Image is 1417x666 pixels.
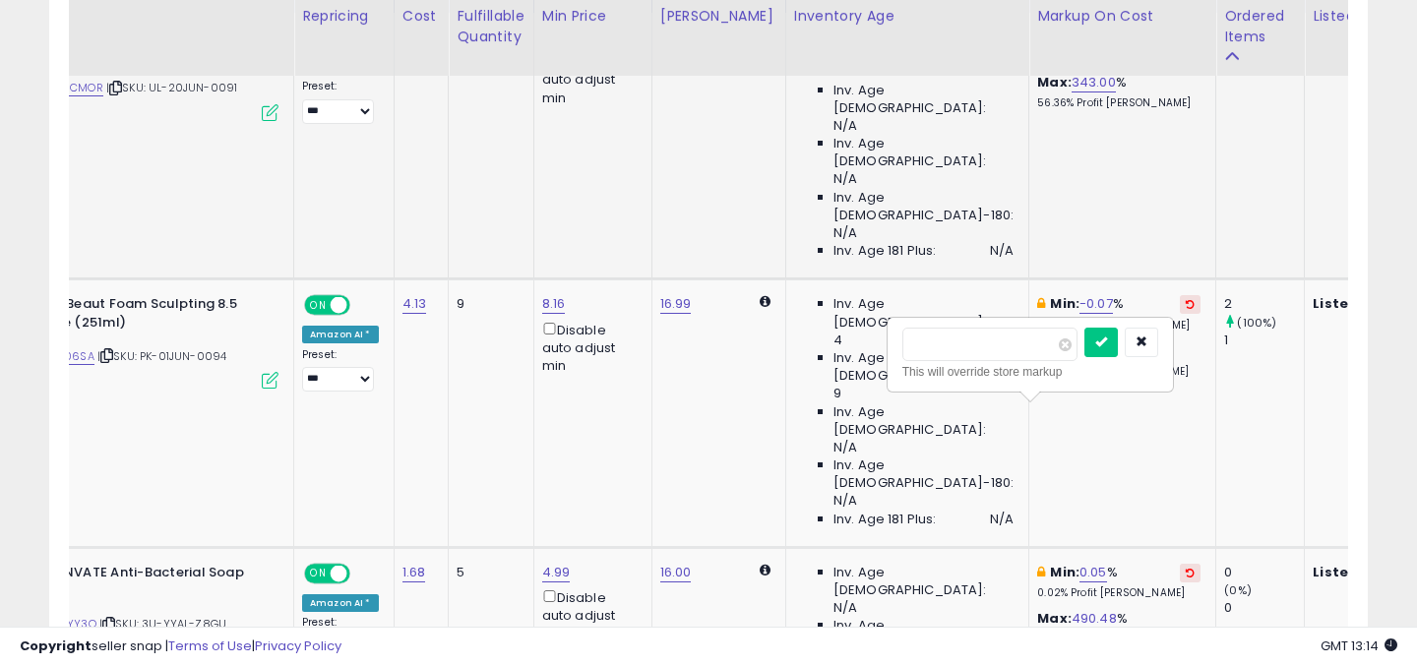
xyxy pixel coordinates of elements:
[833,135,1014,170] span: Inv. Age [DEMOGRAPHIC_DATA]:
[1224,6,1296,47] div: Ordered Items
[542,563,571,582] a: 4.99
[306,297,331,314] span: ON
[1072,73,1116,92] a: 343.00
[1037,73,1072,91] b: Max:
[833,385,841,402] span: 9
[660,563,692,582] a: 16.00
[457,6,524,47] div: Fulfillable Quantity
[302,80,379,124] div: Preset:
[833,82,1014,117] span: Inv. Age [DEMOGRAPHIC_DATA]:
[302,6,386,27] div: Repricing
[833,564,1014,599] span: Inv. Age [DEMOGRAPHIC_DATA]:
[990,242,1014,260] span: N/A
[542,6,644,27] div: Min Price
[794,6,1020,27] div: Inventory Age
[833,492,857,510] span: N/A
[1186,299,1195,309] i: Revert to store-level Min Markup
[833,617,1014,652] span: Inv. Age [DEMOGRAPHIC_DATA]:
[833,456,1014,492] span: Inv. Age [DEMOGRAPHIC_DATA]-180:
[1037,6,1207,27] div: Markup on Cost
[833,332,842,349] span: 4
[833,224,857,242] span: N/A
[1037,564,1201,600] div: %
[347,565,379,581] span: OFF
[302,616,379,660] div: Preset:
[833,439,857,456] span: N/A
[1079,294,1113,314] a: -0.07
[28,564,267,605] b: LEMONVATE Anti-Bacterial Soap 80g
[306,565,331,581] span: ON
[1313,294,1402,313] b: Listed Price:
[833,117,857,135] span: N/A
[1037,566,1045,578] i: This overrides the store level min markup for this listing
[833,511,937,528] span: Inv. Age 181 Plus:
[302,594,379,612] div: Amazon AI *
[20,636,92,655] strong: Copyright
[1037,96,1201,110] p: 56.36% Profit [PERSON_NAME]
[760,564,770,576] i: Calculated using Dynamic Max Price.
[833,295,1014,331] span: Inv. Age [DEMOGRAPHIC_DATA]:
[1037,609,1072,628] b: Max:
[402,294,427,314] a: 4.13
[106,80,237,95] span: | SKU: UL-20JUN-0091
[1050,294,1079,313] b: Min:
[20,637,341,656] div: seller snap | |
[402,6,441,27] div: Cost
[1224,599,1304,617] div: 0
[302,348,379,393] div: Preset:
[255,636,341,655] a: Privacy Policy
[542,319,637,376] div: Disable auto adjust min
[1079,563,1107,582] a: 0.05
[457,295,518,313] div: 9
[660,294,692,314] a: 16.99
[1037,74,1201,110] div: %
[1072,609,1117,629] a: 490.48
[1050,563,1079,581] b: Min:
[1313,563,1402,581] b: Listed Price:
[833,599,857,617] span: N/A
[1224,582,1252,598] small: (0%)
[990,511,1014,528] span: N/A
[542,294,566,314] a: 8.16
[1037,586,1201,600] p: 0.02% Profit [PERSON_NAME]
[1224,332,1304,349] div: 1
[833,349,1014,385] span: Inv. Age [DEMOGRAPHIC_DATA]:
[542,586,637,643] div: Disable auto adjust min
[1186,568,1195,577] i: Revert to store-level Min Markup
[833,189,1014,224] span: Inv. Age [DEMOGRAPHIC_DATA]-180:
[347,297,379,314] span: OFF
[1321,636,1397,655] span: 2025-10-6 13:14 GMT
[902,362,1158,382] div: This will override store markup
[833,170,857,188] span: N/A
[833,242,937,260] span: Inv. Age 181 Plus:
[402,563,426,582] a: 1.68
[457,564,518,581] div: 5
[1037,295,1201,332] div: %
[28,295,267,336] b: Soft+Beaut Foam Sculpting 8.5 Ounce (251ml)
[302,326,379,343] div: Amazon AI *
[1237,315,1276,331] small: (100%)
[1037,297,1045,310] i: This overrides the store level min markup for this listing
[833,403,1014,439] span: Inv. Age [DEMOGRAPHIC_DATA]:
[1037,610,1201,646] div: %
[542,50,637,107] div: Disable auto adjust min
[99,616,226,632] span: | SKU: 3U-YYAL-Z8GU
[660,6,777,27] div: [PERSON_NAME]
[168,636,252,655] a: Terms of Use
[97,348,226,364] span: | SKU: PK-01JUN-0094
[1224,564,1304,581] div: 0
[1224,295,1304,313] div: 2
